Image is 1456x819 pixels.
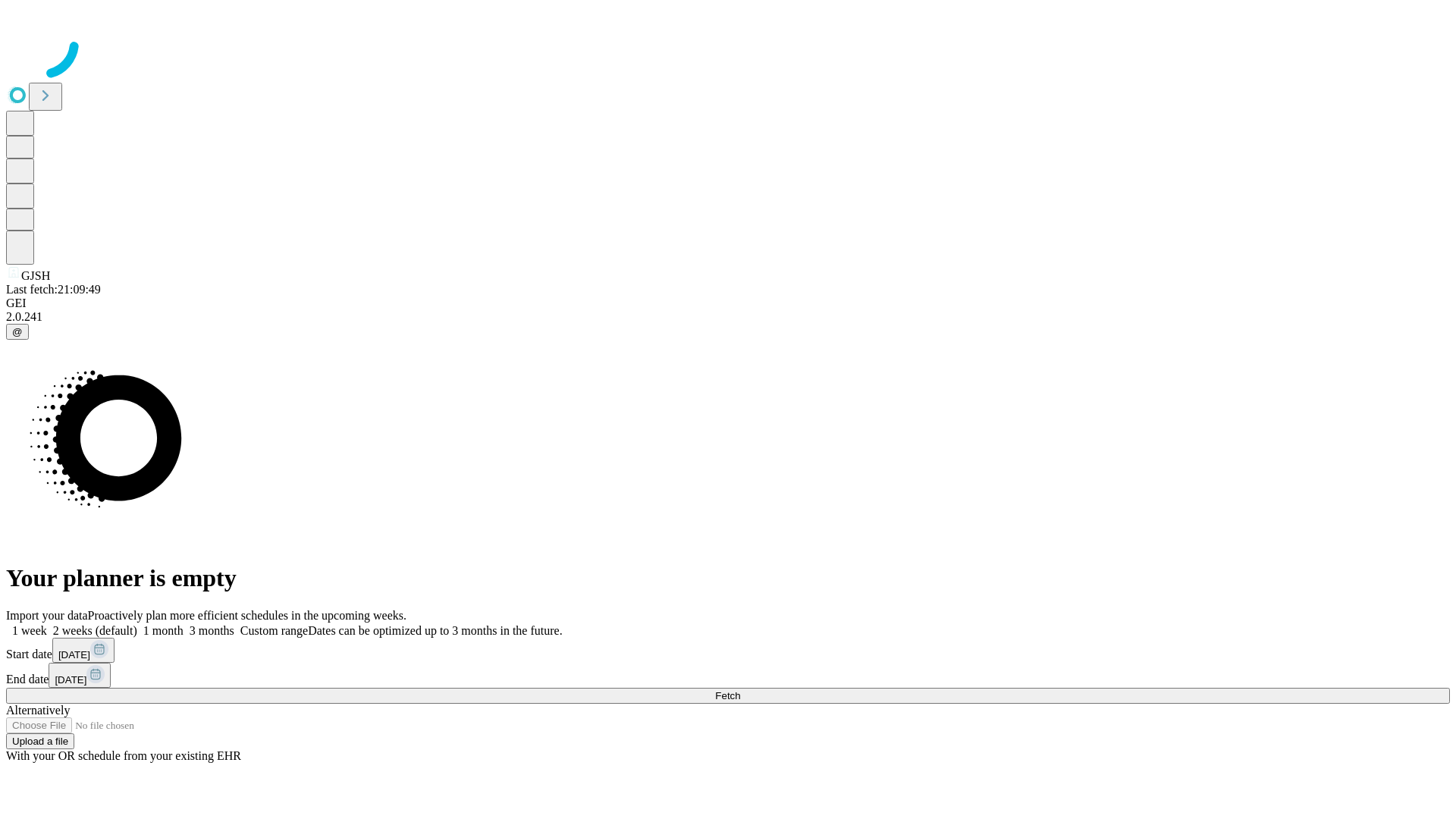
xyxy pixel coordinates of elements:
[308,624,562,637] span: Dates can be optimized up to 3 months in the future.
[190,624,234,637] span: 3 months
[88,609,406,622] span: Proactively plan more efficient schedules in the upcoming weeks.
[52,638,115,663] button: [DATE]
[240,624,308,637] span: Custom range
[49,663,111,688] button: [DATE]
[21,269,50,282] span: GJSH
[6,564,1450,592] h1: Your planner is empty
[6,733,74,749] button: Upload a file
[6,663,1450,688] div: End date
[6,283,101,296] span: Last fetch: 21:09:49
[6,688,1450,704] button: Fetch
[6,638,1450,663] div: Start date
[6,310,1450,324] div: 2.0.241
[6,324,29,340] button: @
[6,704,70,717] span: Alternatively
[12,624,47,637] span: 1 week
[12,326,23,337] span: @
[53,624,137,637] span: 2 weeks (default)
[715,690,740,701] span: Fetch
[6,749,241,762] span: With your OR schedule from your existing EHR
[55,674,86,686] span: [DATE]
[143,624,184,637] span: 1 month
[6,297,1450,310] div: GEI
[58,649,90,661] span: [DATE]
[6,609,88,622] span: Import your data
